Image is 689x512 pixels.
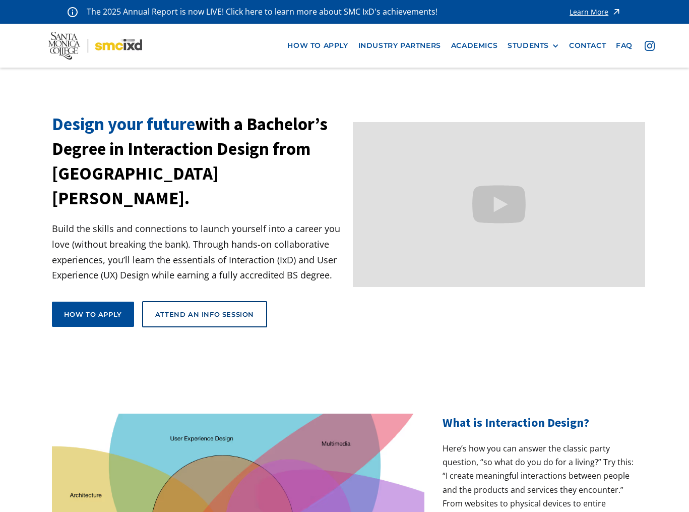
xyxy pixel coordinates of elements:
img: Santa Monica College - SMC IxD logo [48,32,143,60]
img: icon - instagram [645,41,655,51]
img: icon - arrow - alert [611,5,621,19]
a: Attend an Info Session [142,301,267,327]
p: Build the skills and connections to launch yourself into a career you love (without breaking the ... [52,221,345,282]
a: faq [611,36,638,55]
div: How to apply [64,310,122,319]
img: icon - information - alert [68,7,78,17]
div: Attend an Info Session [155,310,254,319]
div: STUDENTS [508,41,559,50]
h1: with a Bachelor’s Degree in Interaction Design from [GEOGRAPHIC_DATA][PERSON_NAME]. [52,112,345,211]
a: How to apply [52,302,134,327]
span: Design your future [52,113,195,135]
h2: What is Interaction Design? [443,414,638,432]
a: Learn More [570,5,621,19]
a: industry partners [353,36,446,55]
a: Academics [446,36,503,55]
div: STUDENTS [508,41,549,50]
a: contact [564,36,611,55]
iframe: Design your future with a Bachelor's Degree in Interaction Design from Santa Monica College [353,122,646,287]
p: The 2025 Annual Report is now LIVE! Click here to learn more about SMC IxD's achievements! [87,5,439,19]
div: Learn More [570,9,608,16]
a: how to apply [282,36,353,55]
